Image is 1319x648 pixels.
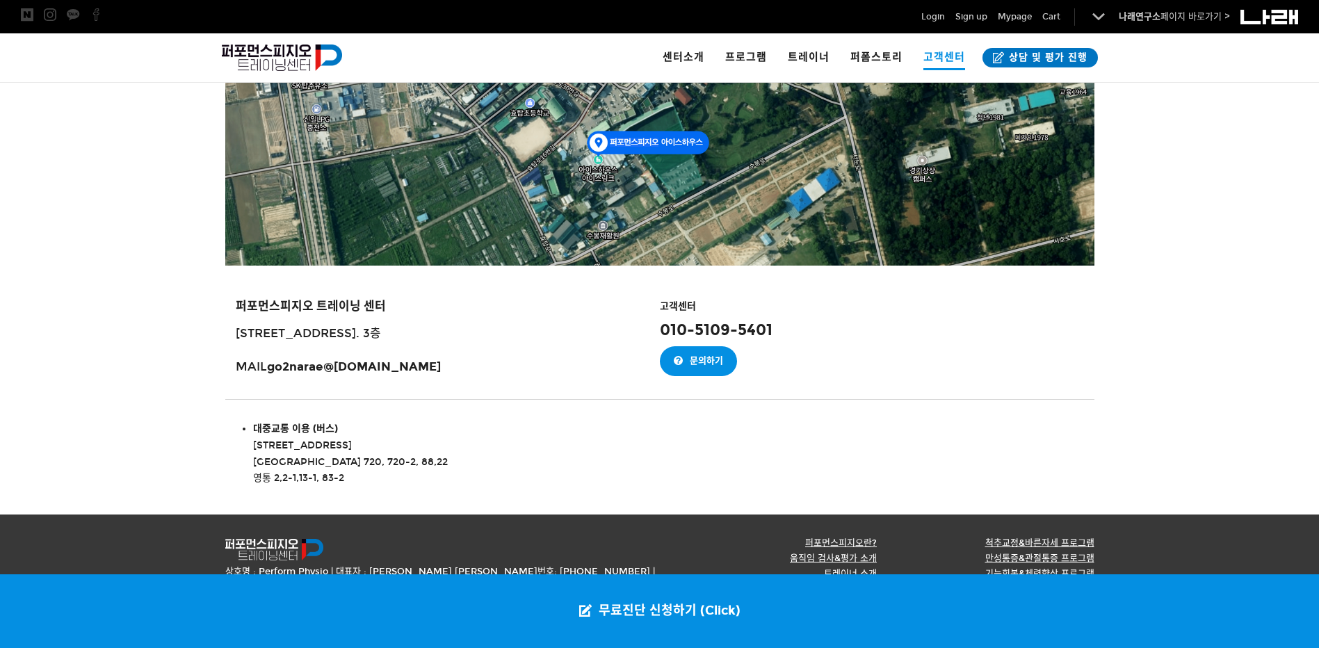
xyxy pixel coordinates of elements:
span: 010-5109 [660,321,730,339]
a: 무료진단 신청하기 (Click) [565,574,754,648]
span: [STREET_ADDRESS]. 3층 [236,326,381,341]
p: 상호명 : Perform Physio | 대표자 : [PERSON_NAME] [PERSON_NAME]번호: [PHONE_NUMBER] | 이메일:[EMAIL_ADDRESS][... [225,564,660,594]
a: 문의하기 [660,346,737,376]
strong: go2narae [267,359,323,374]
img: 퍼포먼스피지오 트레이닝센터 로고 [225,539,323,560]
a: Login [921,10,945,24]
span: 상담 및 평가 진행 [1005,51,1087,65]
a: 프로그램 [715,33,777,82]
a: 상담 및 평가 진행 [982,48,1098,67]
a: 퍼폼스토리 [840,33,913,82]
a: 움직임 검사&평가 소개 [790,553,877,564]
a: 나래연구소페이지 바로가기 > [1119,11,1230,22]
span: -5401 [730,321,772,339]
a: 척추교정&바른자세 프로그램 [985,537,1094,549]
a: 센터소개 [652,33,715,82]
a: 퍼포먼스피지오란? [805,537,877,549]
a: 트레이너 소개 [824,568,877,579]
a: Sign up [955,10,987,24]
span: 프로그램 [725,51,767,63]
span: 고객센터 [923,46,965,70]
span: 대중교통 이용 (버스) [253,423,338,435]
strong: 나래연구소 [1119,11,1160,22]
span: 퍼폼스토리 [850,51,903,63]
a: 기능회복&체력향상 프로그램 [985,568,1094,579]
a: 만성통증&관절통증 프로그램 [985,553,1094,564]
span: 트레이너 [788,51,830,63]
span: [STREET_ADDRESS] [GEOGRAPHIC_DATA] 720, 720-2, 88,22 영통 2,2-1,13-1, 83-2 [253,439,448,485]
a: 트레이너 [777,33,840,82]
span: MAIL [236,359,323,374]
a: Mypage [998,10,1032,24]
span: 센터소개 [663,51,704,63]
span: 고객센터 [660,300,696,312]
span: 퍼포먼스피지오 트레이닝 센터 [236,299,386,314]
a: 고객센터 [913,33,976,82]
span: @[DOMAIN_NAME] [323,359,441,374]
a: Cart [1042,10,1060,24]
